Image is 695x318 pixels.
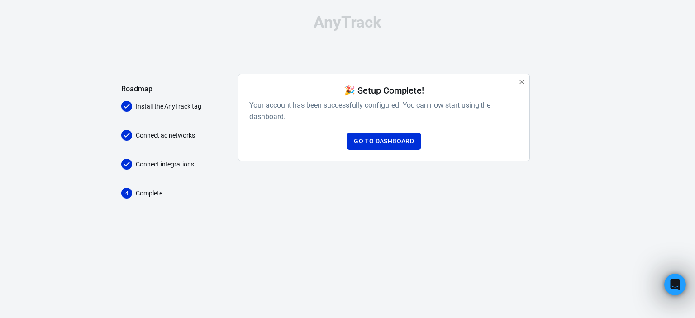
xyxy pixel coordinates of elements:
[136,131,195,140] a: Connect ad networks
[136,102,201,111] a: Install the AnyTrack tag
[125,190,129,196] text: 4
[664,274,686,295] iframe: Intercom live chat
[344,85,424,96] h4: 🎉 Setup Complete!
[121,14,574,30] div: AnyTrack
[136,189,231,198] p: Complete
[136,160,194,169] a: Connect integrations
[249,100,519,122] h6: Your account has been successfully configured. You can now start using the dashboard.
[347,133,421,150] a: Go to Dashboard
[121,85,231,94] h5: Roadmap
